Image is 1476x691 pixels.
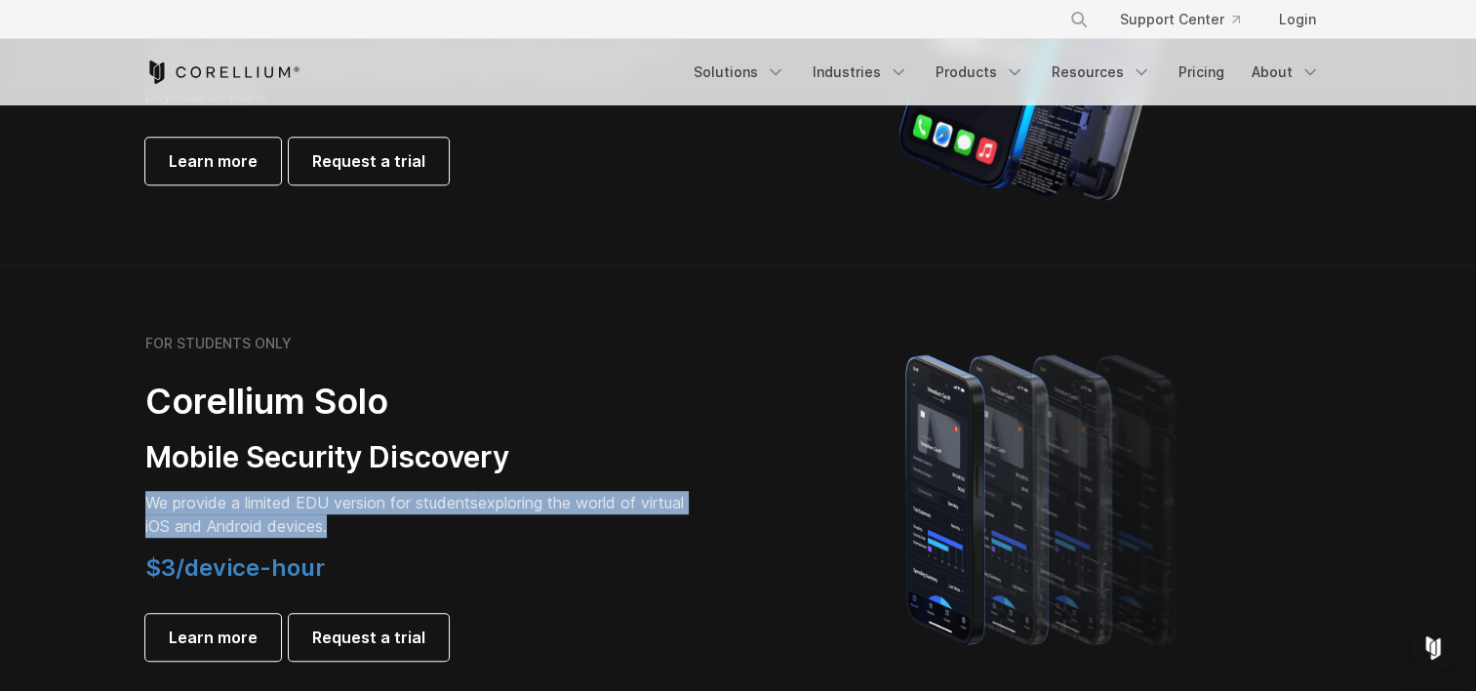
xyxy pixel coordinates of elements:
a: Learn more [145,138,281,184]
a: Pricing [1167,55,1236,90]
span: Request a trial [312,149,425,173]
a: Corellium Home [145,61,300,84]
a: Request a trial [289,614,449,661]
div: Open Intercom Messenger [1410,625,1456,671]
a: Login [1263,2,1332,37]
span: We provide a limited EDU version for students [145,493,478,512]
div: Navigation Menu [1046,2,1332,37]
h3: Mobile Security Discovery [145,439,692,476]
button: Search [1061,2,1097,37]
img: A lineup of four iPhone models becoming more gradient and blurred [866,327,1222,669]
span: Learn more [169,626,258,649]
a: Products [924,55,1036,90]
a: Solutions [682,55,797,90]
a: Learn more [145,614,281,661]
span: Learn more [169,149,258,173]
span: $3/device-hour [145,553,325,582]
p: exploring the world of virtual iOS and Android devices. [145,491,692,538]
div: Navigation Menu [682,55,1332,90]
h2: Corellium Solo [145,380,692,424]
a: Request a trial [289,138,449,184]
a: Industries [801,55,920,90]
a: Resources [1040,55,1163,90]
h6: FOR STUDENTS ONLY [145,335,292,352]
a: Support Center [1104,2,1256,37]
a: About [1240,55,1332,90]
span: Request a trial [312,626,425,649]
